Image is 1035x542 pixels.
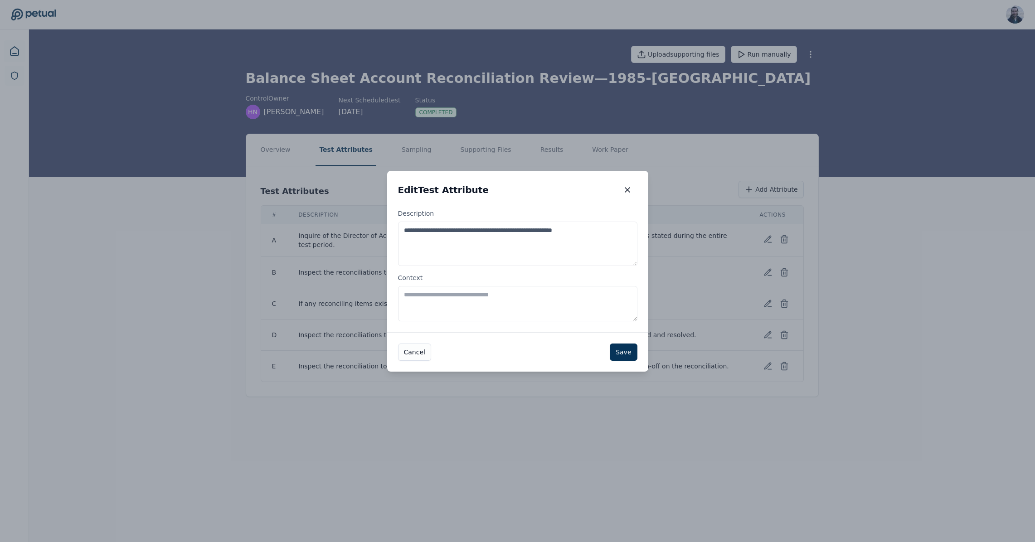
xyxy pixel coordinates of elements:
label: Context [398,273,637,321]
button: Save [610,344,637,361]
textarea: Description [398,222,637,266]
textarea: Context [398,286,637,321]
h2: Edit Test Attribute [398,184,489,196]
button: Cancel [398,344,431,361]
label: Description [398,209,637,266]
